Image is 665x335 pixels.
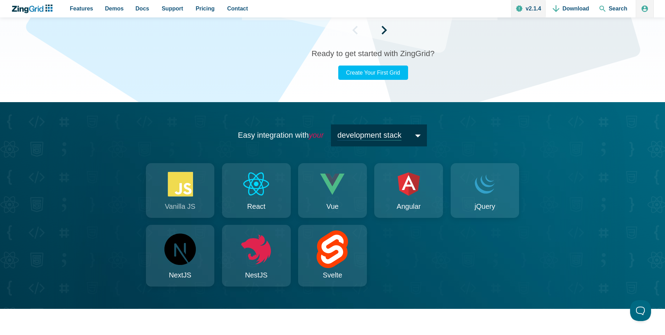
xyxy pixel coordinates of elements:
[146,163,215,218] a: Vanilla JS
[323,269,342,281] span: Svelte
[135,4,149,13] span: Docs
[397,200,421,212] span: Angular
[451,163,519,218] a: jQuery
[374,163,443,218] a: Angular
[247,200,265,212] span: React
[165,200,195,212] span: Vanilla JS
[311,48,434,59] h3: Ready to get started with ZingGrid?
[238,131,324,139] span: Easy integration with
[298,225,367,287] a: Svelte
[105,4,124,13] span: Demos
[70,4,93,13] span: Features
[222,163,291,218] a: React
[11,5,56,13] a: ZingChart Logo. Click to return to the homepage
[227,4,248,13] span: Contact
[475,200,495,212] span: jQuery
[326,200,339,212] span: Vue
[222,225,291,287] a: NestJS
[338,66,408,80] a: Create Your First Grid
[146,225,215,287] a: NextJS
[298,163,367,218] a: Vue
[245,269,267,281] span: NestJS
[196,4,215,13] span: Pricing
[309,131,324,139] em: your
[169,269,191,281] span: NextJS
[162,4,183,13] span: Support
[630,300,651,321] iframe: Toggle Customer Support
